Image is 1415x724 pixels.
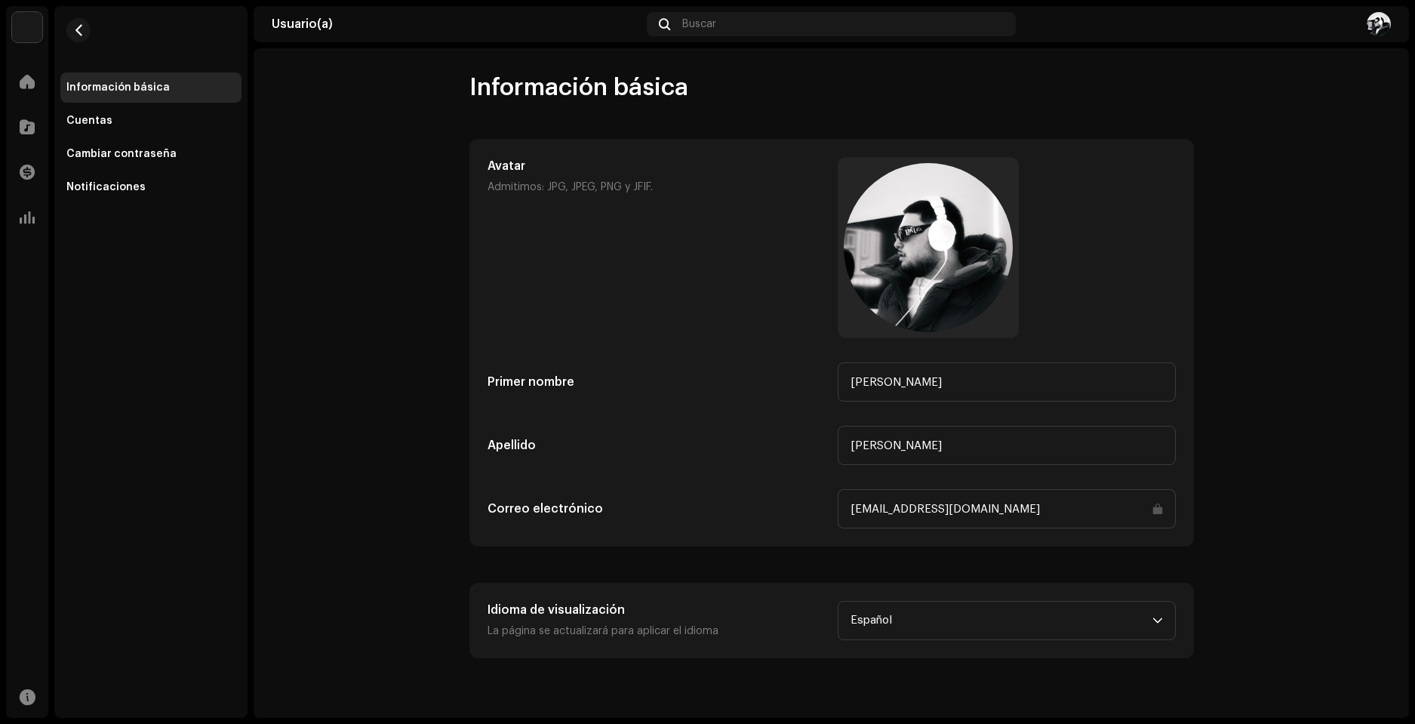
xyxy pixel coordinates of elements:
re-m-nav-item: Notificaciones [60,172,241,202]
span: Español [851,602,1152,639]
img: 297a105e-aa6c-4183-9ff4-27133c00f2e2 [12,12,42,42]
div: Cuentas [66,115,112,127]
p: Admitimos: JPG, JPEG, PNG y JFIF. [488,178,826,196]
div: Información básica [66,82,170,94]
input: Apellido [838,426,1176,465]
img: abe57041-9eae-4419-bc7c-9fa778bc3cf0 [1367,12,1391,36]
input: Primer nombre [838,362,1176,402]
span: Información básica [469,72,688,103]
div: Cambiar contraseña [66,148,177,160]
re-m-nav-item: Cuentas [60,106,241,136]
div: Notificaciones [66,181,146,193]
div: Usuario(a) [272,18,641,30]
div: dropdown trigger [1152,602,1163,639]
span: Buscar [682,18,716,30]
h5: Idioma de visualización [488,601,826,619]
h5: Primer nombre [488,373,826,391]
re-m-nav-item: Cambiar contraseña [60,139,241,169]
input: Correo electrónico [838,489,1176,528]
h5: Avatar [488,157,826,175]
re-m-nav-item: Información básica [60,72,241,103]
h5: Correo electrónico [488,500,826,518]
h5: Apellido [488,436,826,454]
p: La página se actualizará para aplicar el idioma [488,622,826,640]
